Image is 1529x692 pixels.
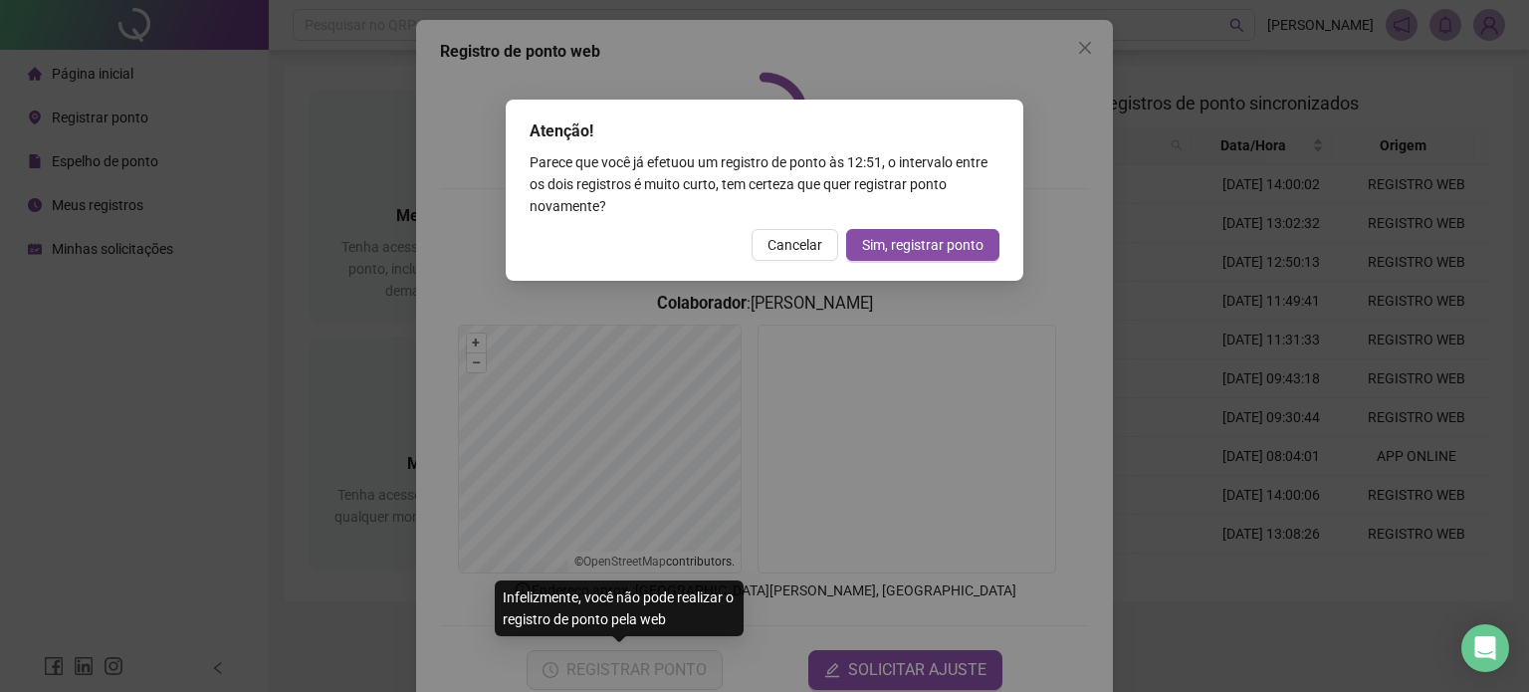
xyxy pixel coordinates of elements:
[495,580,744,636] div: Infelizmente, você não pode realizar o registro de ponto pela web
[767,234,822,256] span: Cancelar
[530,119,999,143] div: Atenção!
[752,229,838,261] button: Cancelar
[862,234,983,256] span: Sim, registrar ponto
[1461,624,1509,672] div: Open Intercom Messenger
[846,229,999,261] button: Sim, registrar ponto
[530,151,999,217] div: Parece que você já efetuou um registro de ponto às 12:51 , o intervalo entre os dois registros é ...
